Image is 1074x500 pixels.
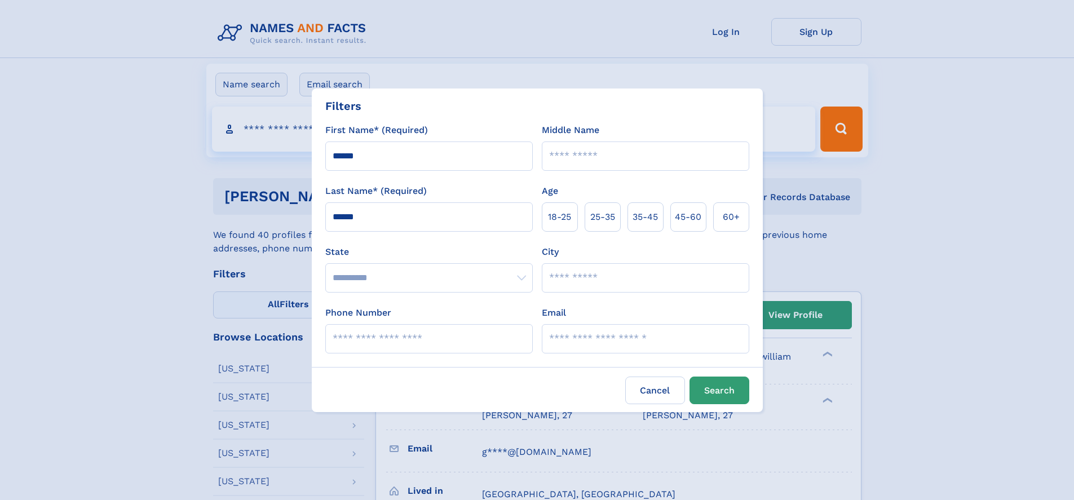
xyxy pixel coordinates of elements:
[723,210,740,224] span: 60+
[625,377,685,404] label: Cancel
[325,184,427,198] label: Last Name* (Required)
[325,98,361,114] div: Filters
[542,245,559,259] label: City
[325,306,391,320] label: Phone Number
[325,123,428,137] label: First Name* (Required)
[675,210,701,224] span: 45‑60
[590,210,615,224] span: 25‑35
[542,306,566,320] label: Email
[548,210,571,224] span: 18‑25
[325,245,533,259] label: State
[542,123,599,137] label: Middle Name
[542,184,558,198] label: Age
[690,377,749,404] button: Search
[633,210,658,224] span: 35‑45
